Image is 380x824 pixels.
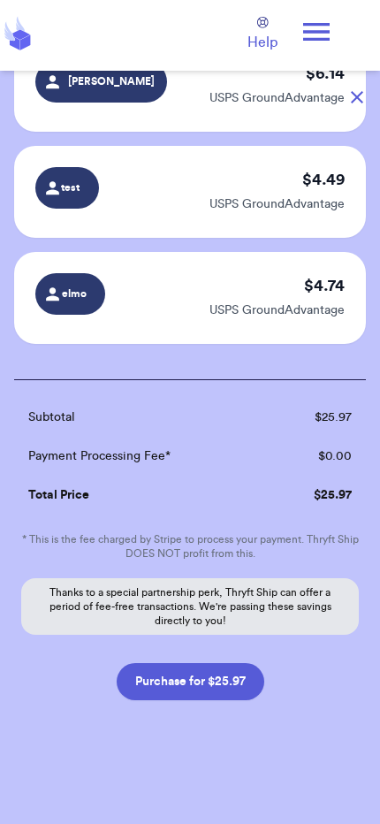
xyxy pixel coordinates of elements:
[117,663,264,700] button: Purchase for $25.97
[62,286,87,301] span: elmo
[268,437,366,476] td: $ 0.00
[247,32,277,53] span: Help
[268,398,366,437] td: $ 25.97
[209,195,345,213] p: USPS GroundAdvantage
[302,167,345,192] p: $ 4.49
[68,73,155,89] span: [PERSON_NAME]
[61,179,80,195] span: test
[14,532,366,561] p: * This is the fee charged by Stripe to process your payment. Thryft Ship DOES NOT profit from this.
[268,476,366,515] td: $ 25.97
[247,17,277,53] a: Help
[209,89,345,107] p: USPS GroundAdvantage
[21,578,359,635] p: Thanks to a special partnership perk, Thryft Ship can offer a period of fee-free transactions. We...
[14,476,268,515] td: Total Price
[304,273,345,298] p: $ 4.74
[209,301,345,319] p: USPS GroundAdvantage
[14,398,268,437] td: Subtotal
[306,61,345,86] p: $ 6.14
[14,437,268,476] td: Payment Processing Fee*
